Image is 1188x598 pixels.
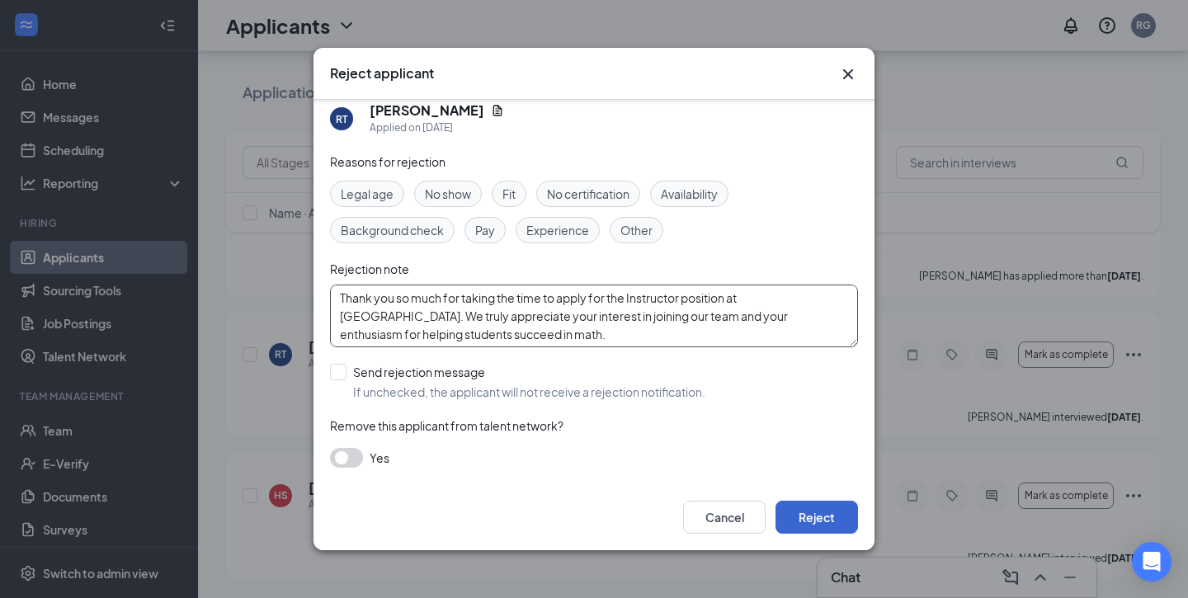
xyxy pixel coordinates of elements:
div: Applied on [DATE] [370,120,504,136]
span: Experience [526,221,589,239]
span: Availability [661,185,718,203]
span: Other [620,221,653,239]
span: Remove this applicant from talent network? [330,418,563,433]
span: Pay [475,221,495,239]
h3: Reject applicant [330,64,434,82]
span: Reasons for rejection [330,154,445,169]
div: Open Intercom Messenger [1132,542,1171,582]
span: Rejection note [330,261,409,276]
span: Fit [502,185,516,203]
button: Reject [775,501,858,534]
textarea: Thank you so much for taking the time to apply for the Instructor position at [GEOGRAPHIC_DATA]. ... [330,285,858,347]
span: Legal age [341,185,394,203]
button: Cancel [683,501,766,534]
button: Close [838,64,858,84]
svg: Cross [838,64,858,84]
svg: Document [491,104,504,117]
span: No certification [547,185,629,203]
span: No show [425,185,471,203]
span: Background check [341,221,444,239]
div: RT [336,112,347,126]
h5: [PERSON_NAME] [370,101,484,120]
span: Yes [370,448,389,468]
